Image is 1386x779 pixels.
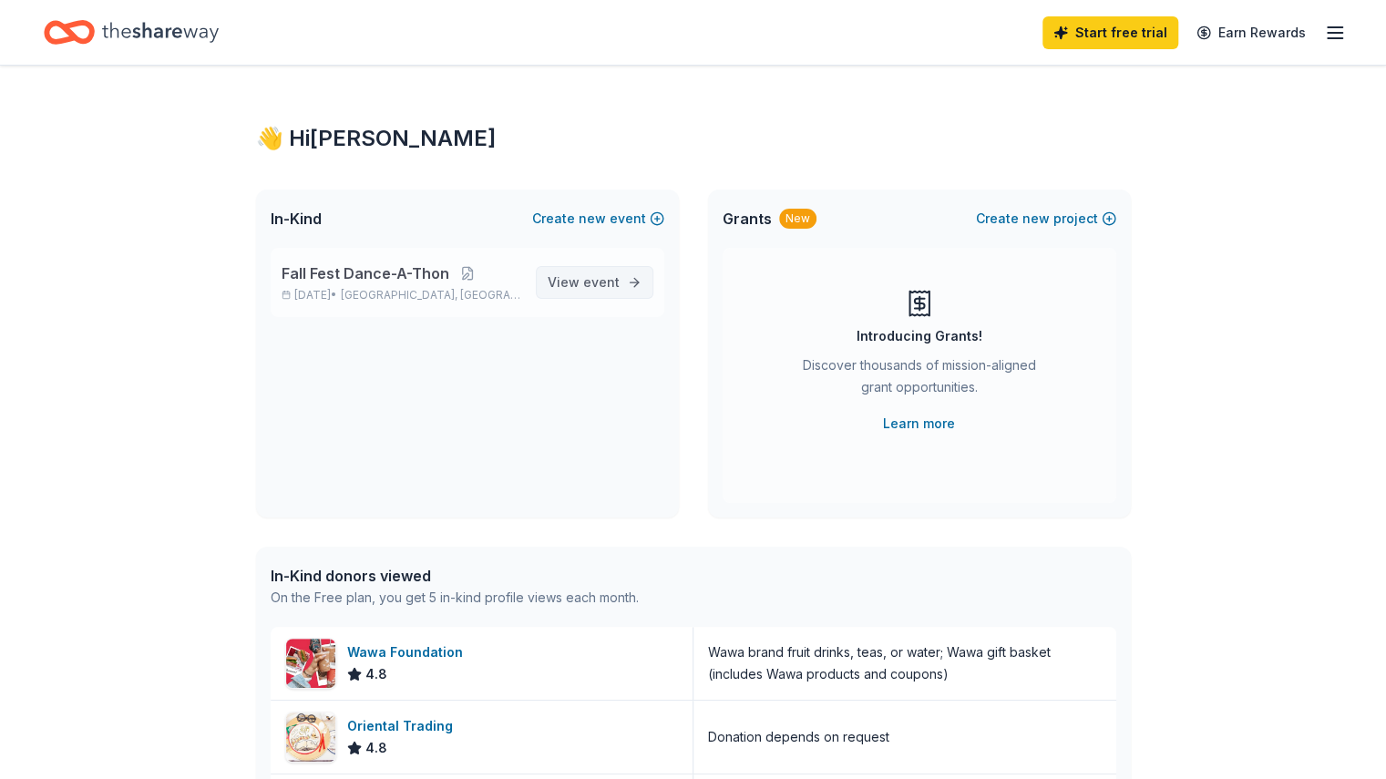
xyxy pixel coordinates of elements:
[723,208,772,230] span: Grants
[779,209,816,229] div: New
[532,208,664,230] button: Createnewevent
[271,208,322,230] span: In-Kind
[286,712,335,762] img: Image for Oriental Trading
[976,208,1116,230] button: Createnewproject
[548,272,620,293] span: View
[347,715,460,737] div: Oriental Trading
[583,274,620,290] span: event
[271,565,639,587] div: In-Kind donors viewed
[341,288,520,302] span: [GEOGRAPHIC_DATA], [GEOGRAPHIC_DATA]
[271,587,639,609] div: On the Free plan, you get 5 in-kind profile views each month.
[256,124,1131,153] div: 👋 Hi [PERSON_NAME]
[44,11,219,54] a: Home
[286,639,335,688] img: Image for Wawa Foundation
[1186,16,1317,49] a: Earn Rewards
[365,737,387,759] span: 4.8
[579,208,606,230] span: new
[1042,16,1178,49] a: Start free trial
[796,354,1043,405] div: Discover thousands of mission-aligned grant opportunities.
[857,325,982,347] div: Introducing Grants!
[708,726,889,748] div: Donation depends on request
[347,641,470,663] div: Wawa Foundation
[282,262,449,284] span: Fall Fest Dance-A-Thon
[1022,208,1050,230] span: new
[883,413,955,435] a: Learn more
[365,663,387,685] span: 4.8
[282,288,521,302] p: [DATE] •
[708,641,1102,685] div: Wawa brand fruit drinks, teas, or water; Wawa gift basket (includes Wawa products and coupons)
[536,266,653,299] a: View event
